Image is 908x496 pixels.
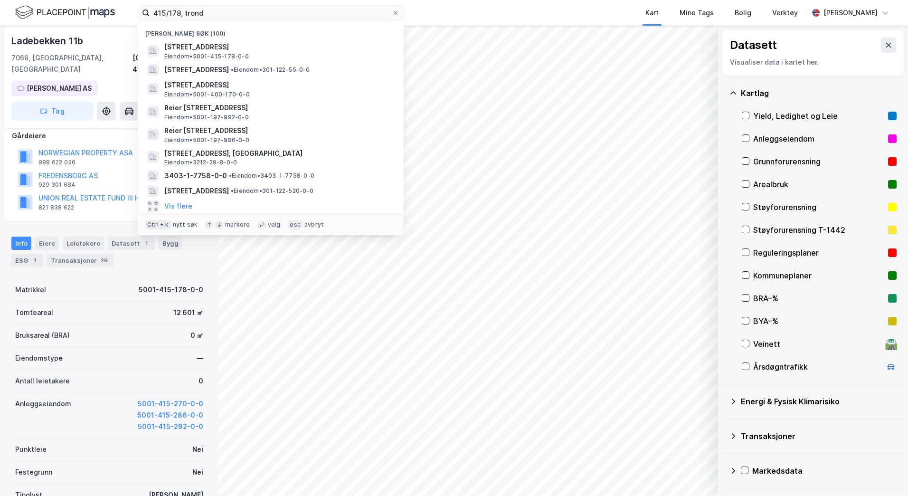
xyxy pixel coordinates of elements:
[15,4,115,21] img: logo.f888ab2527a4732fd821a326f86c7f29.svg
[268,221,281,229] div: velg
[753,133,884,144] div: Anleggseiendom
[288,220,303,229] div: esc
[35,237,59,250] div: Eiere
[164,91,250,98] span: Eiendom • 5001-400-170-0-0
[730,38,777,53] div: Datasett
[164,53,249,60] span: Eiendom • 5001-415-178-0-0
[231,66,310,74] span: Eiendom • 301-122-55-0-0
[159,237,182,250] div: Bygg
[38,181,76,189] div: 929 301 684
[753,293,884,304] div: BRA–%
[30,256,39,265] div: 1
[11,102,93,121] button: Tag
[164,125,392,136] span: Reier [STREET_ADDRESS]
[164,185,229,197] span: [STREET_ADDRESS]
[753,361,881,372] div: Årsdøgntrafikk
[150,6,392,20] input: Søk på adresse, matrikkel, gårdeiere, leietakere eller personer
[753,156,884,167] div: Grunnforurensning
[138,398,203,410] button: 5001-415-270-0-0
[164,114,249,121] span: Eiendom • 5001-197-992-0-0
[753,179,884,190] div: Arealbruk
[823,7,878,19] div: [PERSON_NAME]
[741,87,897,99] div: Kartlag
[47,254,113,267] div: Transaksjoner
[12,130,207,142] div: Gårdeiere
[138,22,404,39] div: [PERSON_NAME] søk (100)
[164,79,392,91] span: [STREET_ADDRESS]
[735,7,751,19] div: Bolig
[142,238,151,248] div: 1
[752,465,897,477] div: Markedsdata
[11,254,43,267] div: ESG
[885,338,898,350] div: 🛣️
[27,83,92,94] div: [PERSON_NAME] AS
[753,247,884,258] div: Reguleringsplaner
[15,353,63,364] div: Eiendomstype
[229,172,232,179] span: •
[164,41,392,53] span: [STREET_ADDRESS]
[164,200,192,212] button: Vis flere
[15,444,47,455] div: Punktleie
[145,220,171,229] div: Ctrl + k
[753,201,884,213] div: Støyforurensning
[753,224,884,236] div: Støyforurensning T-1442
[753,270,884,281] div: Kommuneplaner
[753,315,884,327] div: BYA–%
[197,353,203,364] div: —
[11,237,31,250] div: Info
[99,256,110,265] div: 26
[15,467,52,478] div: Festegrunn
[15,398,71,410] div: Anleggseiendom
[741,430,897,442] div: Transaksjoner
[164,102,392,114] span: Reier [STREET_ADDRESS]
[645,7,659,19] div: Kart
[861,450,908,496] iframe: Chat Widget
[15,375,70,387] div: Antall leietakere
[164,170,227,181] span: 3403-1-7758-0-0
[231,187,313,195] span: Eiendom • 301-122-520-0-0
[861,450,908,496] div: Kontrollprogram for chat
[192,444,203,455] div: Nei
[229,172,314,180] span: Eiendom • 3403-1-7758-0-0
[190,330,203,341] div: 0 ㎡
[192,467,203,478] div: Nei
[304,221,324,229] div: avbryt
[225,221,250,229] div: markere
[11,33,85,48] div: Ladebekken 11b
[164,148,392,159] span: [STREET_ADDRESS], [GEOGRAPHIC_DATA]
[138,421,203,432] button: 5001-415-292-0-0
[199,375,203,387] div: 0
[132,52,207,75] div: [GEOGRAPHIC_DATA], 415/178
[15,330,70,341] div: Bruksareal (BRA)
[164,64,229,76] span: [STREET_ADDRESS]
[38,159,76,166] div: 988 622 036
[753,110,884,122] div: Yield, Ledighet og Leie
[164,159,237,166] span: Eiendom • 3212-29-8-0-0
[772,7,798,19] div: Verktøy
[108,237,155,250] div: Datasett
[15,284,46,296] div: Matrikkel
[137,410,203,421] button: 5001-415-286-0-0
[741,396,897,407] div: Energi & Fysisk Klimarisiko
[173,221,198,229] div: nytt søk
[15,307,53,318] div: Tomteareal
[231,187,234,194] span: •
[11,52,132,75] div: 7066, [GEOGRAPHIC_DATA], [GEOGRAPHIC_DATA]
[164,136,249,144] span: Eiendom • 5001-197-986-0-0
[139,284,203,296] div: 5001-415-178-0-0
[231,66,234,73] span: •
[38,204,74,211] div: 821 838 622
[680,7,714,19] div: Mine Tags
[63,237,104,250] div: Leietakere
[730,57,896,68] div: Visualiser data i kartet her.
[173,307,203,318] div: 12 601 ㎡
[753,338,881,350] div: Veinett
